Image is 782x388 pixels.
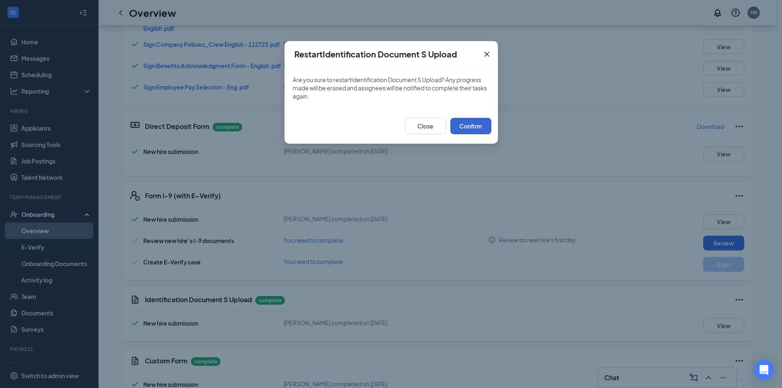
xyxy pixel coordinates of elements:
button: Close [405,118,446,134]
button: Close [476,41,498,67]
p: Are you sure to restart Identification Document S Upload ? Any progress made will be erased and a... [293,76,490,100]
div: Open Intercom Messenger [754,360,774,380]
button: Confirm [450,118,491,134]
h4: Restart Identification Document S Upload [294,48,457,60]
svg: Cross [482,49,492,59]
